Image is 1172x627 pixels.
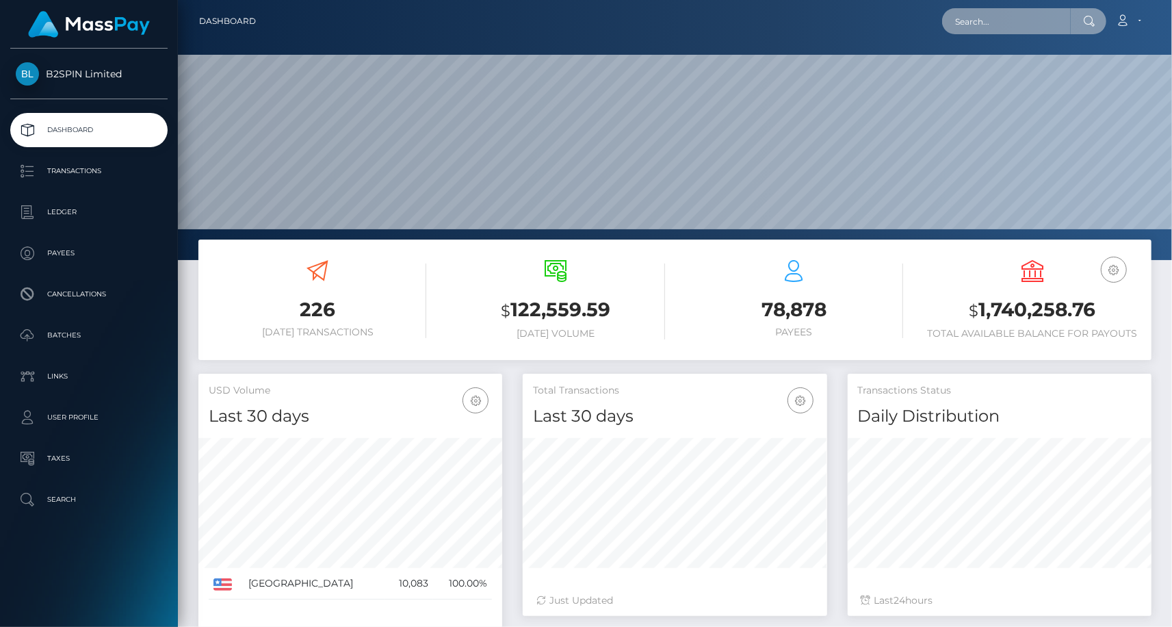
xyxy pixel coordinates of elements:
[16,120,162,140] p: Dashboard
[199,7,256,36] a: Dashboard
[213,578,232,591] img: US.png
[861,593,1138,608] div: Last hours
[16,202,162,222] p: Ledger
[924,328,1141,340] h6: Total Available Balance for Payouts
[686,296,903,323] h3: 78,878
[894,594,906,606] span: 24
[10,113,168,147] a: Dashboard
[10,154,168,188] a: Transactions
[16,325,162,346] p: Batches
[16,407,162,428] p: User Profile
[10,318,168,353] a: Batches
[433,568,493,600] td: 100.00%
[16,243,162,264] p: Payees
[10,195,168,229] a: Ledger
[942,8,1071,34] input: Search...
[16,161,162,181] p: Transactions
[244,568,385,600] td: [GEOGRAPHIC_DATA]
[10,442,168,476] a: Taxes
[858,384,1141,398] h5: Transactions Status
[686,327,903,338] h6: Payees
[16,366,162,387] p: Links
[10,68,168,80] span: B2SPIN Limited
[447,296,664,324] h3: 122,559.59
[385,568,432,600] td: 10,083
[447,328,664,340] h6: [DATE] Volume
[16,284,162,305] p: Cancellations
[209,405,492,428] h4: Last 30 days
[209,296,426,323] h3: 226
[536,593,813,608] div: Just Updated
[10,483,168,517] a: Search
[858,405,1141,428] h4: Daily Distribution
[28,11,150,38] img: MassPay Logo
[16,62,39,86] img: B2SPIN Limited
[10,236,168,270] a: Payees
[10,277,168,311] a: Cancellations
[209,327,426,338] h6: [DATE] Transactions
[16,489,162,510] p: Search
[969,301,978,320] small: $
[16,448,162,469] p: Taxes
[10,400,168,435] a: User Profile
[533,384,816,398] h5: Total Transactions
[924,296,1141,324] h3: 1,740,258.76
[209,384,492,398] h5: USD Volume
[533,405,816,428] h4: Last 30 days
[10,359,168,394] a: Links
[501,301,510,320] small: $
